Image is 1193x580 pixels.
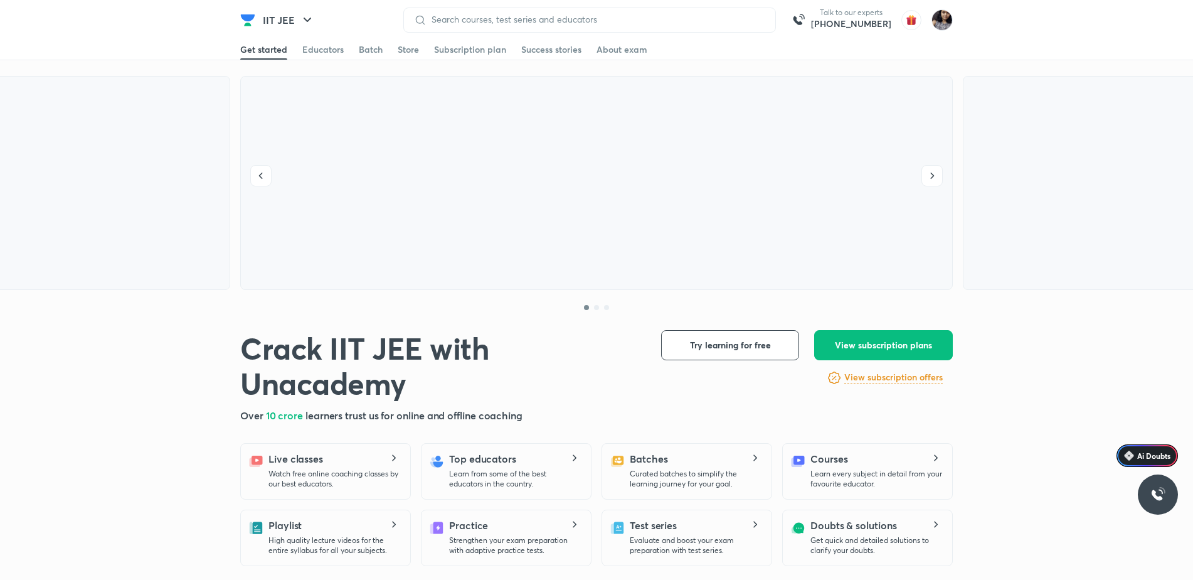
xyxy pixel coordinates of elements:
[931,9,953,31] img: Rakhi Sharma
[811,8,891,18] p: Talk to our experts
[844,371,943,384] h6: View subscription offers
[844,370,943,385] a: View subscription offers
[596,40,647,60] a: About exam
[449,518,488,533] h5: Practice
[786,8,811,33] img: call-us
[690,339,771,352] span: Try learning for free
[427,14,765,24] input: Search courses, test series and educators
[359,40,383,60] a: Batch
[630,469,761,489] p: Curated batches to simplify the learning journey for your goal.
[268,451,323,466] h5: Live classes
[240,409,266,422] span: Over
[240,43,287,56] div: Get started
[240,40,287,60] a: Get started
[434,43,506,56] div: Subscription plan
[268,469,400,489] p: Watch free online coaching classes by our best educators.
[266,409,305,422] span: 10 crore
[810,535,942,556] p: Get quick and detailed solutions to clarify your doubts.
[1124,451,1134,461] img: Icon
[1137,451,1170,461] span: Ai Doubts
[810,451,847,466] h5: Courses
[521,43,581,56] div: Success stories
[835,339,932,352] span: View subscription plans
[1150,487,1165,502] img: ttu
[434,40,506,60] a: Subscription plan
[240,330,641,400] h1: Crack IIT JEE with Unacademy
[810,469,942,489] p: Learn every subject in detail from your favourite educator.
[240,13,255,28] img: Company Logo
[449,469,581,489] p: Learn from some of the best educators in the country.
[630,451,667,466] h5: Batches
[359,43,383,56] div: Batch
[398,43,419,56] div: Store
[810,518,897,533] h5: Doubts & solutions
[901,10,921,30] img: avatar
[596,43,647,56] div: About exam
[255,8,322,33] button: IIT JEE
[268,518,302,533] h5: Playlist
[302,43,344,56] div: Educators
[268,535,400,556] p: High quality lecture videos for the entire syllabus for all your subjects.
[521,40,581,60] a: Success stories
[1116,444,1178,467] a: Ai Doubts
[398,40,419,60] a: Store
[814,330,953,360] button: View subscription plans
[661,330,799,360] button: Try learning for free
[811,18,891,30] a: [PHONE_NUMBER]
[305,409,522,422] span: learners trust us for online and offline coaching
[630,535,761,556] p: Evaluate and boost your exam preparation with test series.
[302,40,344,60] a: Educators
[449,535,581,556] p: Strengthen your exam preparation with adaptive practice tests.
[630,518,677,533] h5: Test series
[449,451,516,466] h5: Top educators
